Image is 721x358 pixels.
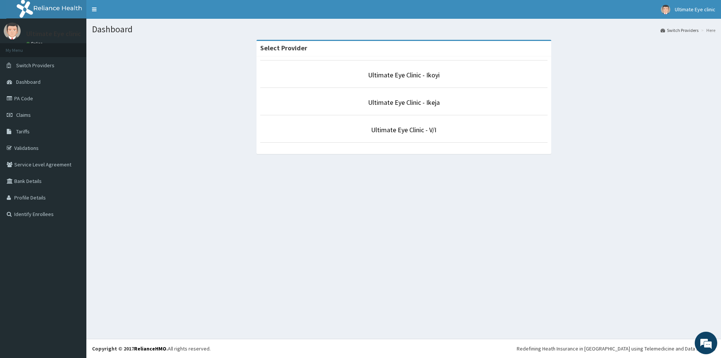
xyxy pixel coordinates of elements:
[4,23,21,39] img: User Image
[699,27,715,33] li: Here
[26,41,44,46] a: Online
[16,62,54,69] span: Switch Providers
[368,71,440,79] a: Ultimate Eye Clinic - Ikoyi
[661,5,670,14] img: User Image
[661,27,698,33] a: Switch Providers
[134,345,166,352] a: RelianceHMO
[16,79,41,85] span: Dashboard
[92,345,168,352] strong: Copyright © 2017 .
[16,128,30,135] span: Tariffs
[368,98,440,107] a: Ultimate Eye Clinic - Ikeja
[86,339,721,358] footer: All rights reserved.
[260,44,307,52] strong: Select Provider
[16,112,31,118] span: Claims
[92,24,715,34] h1: Dashboard
[371,125,436,134] a: Ultimate Eye Clinic - V/I
[675,6,715,13] span: Ultimate Eye clinic
[517,345,715,352] div: Redefining Heath Insurance in [GEOGRAPHIC_DATA] using Telemedicine and Data Science!
[26,30,81,37] p: Ultimate Eye clinic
